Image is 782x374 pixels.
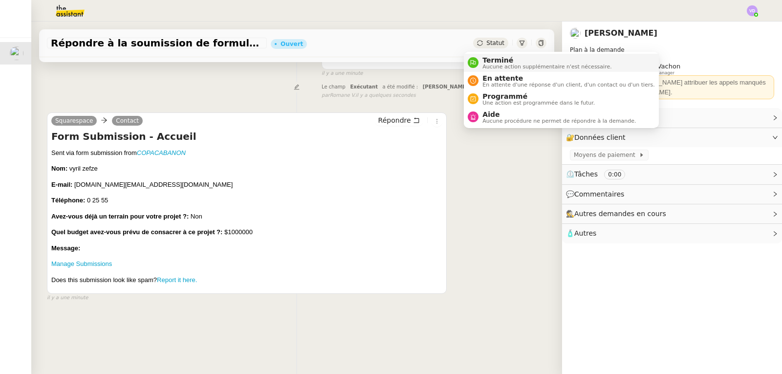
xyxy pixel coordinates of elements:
div: ⚙️Procédures [562,108,782,127]
div: 🧴Autres [562,224,782,243]
div: 🕵️Autres demandes en cours [562,204,782,223]
b: Message: [51,244,80,252]
span: Le champ [322,84,346,89]
div: ⚠️ En l'absence de [PERSON_NAME] attribuer les appels manqués et les e-mails à [PERSON_NAME]. [574,78,770,97]
span: ⏲️ [566,170,633,178]
span: il y a une minute [322,69,363,78]
a: Report it here. [157,276,197,284]
div: 🔐Données client [562,128,782,147]
span: Données client [574,133,626,141]
span: En attente d'une réponse d'un client, d'un contact ou d'un tiers. [482,82,654,88]
span: Tâches [574,170,598,178]
nz-tag: 0:00 [604,170,625,179]
span: il y a quelques secondes [356,91,416,100]
a: COPACABANON [137,149,186,156]
a: Manage Submissions [51,260,112,267]
div: Ouvert [281,41,303,47]
span: Ouvert [328,53,357,62]
img: users%2FnSvcPnZyQ0RA1JfSOxSfyelNlJs1%2Favatar%2Fp1050537-640x427.jpg [570,28,581,39]
span: Commentaires [574,190,624,198]
span: Aide [482,110,636,118]
a: Contact [112,116,143,125]
span: Statut [486,40,504,46]
span: 0 25 55 [87,197,108,204]
img: svg [747,5,758,16]
span: 🕵️ [566,210,671,218]
span: $1000000 [224,228,253,236]
a: [PERSON_NAME] [585,28,657,38]
b: Quel budget avez-vous prévu de consacrer à ce projet ?: [51,228,222,236]
span: Répondre [378,115,411,125]
img: users%2FnSvcPnZyQ0RA1JfSOxSfyelNlJs1%2Favatar%2Fp1050537-640x427.jpg [10,46,23,60]
span: a été modifié : [383,84,418,89]
span: Non [191,213,202,220]
span: Moyens de paiement [574,150,639,160]
span: [PERSON_NAME] [423,84,468,89]
b: Nom: [51,165,67,172]
small: Romane V. [322,91,416,100]
span: Terminé [482,56,611,64]
div: ⏲️Tâches 0:00 [562,165,782,184]
span: Programmé [482,92,595,100]
span: 🔐 [566,132,630,143]
button: Répondre [375,115,423,126]
p: Does this submission look like spam? [51,275,442,285]
span: Autres demandes en cours [574,210,666,218]
div: 💬Commentaires [562,185,782,204]
span: 💬 [566,190,629,198]
span: par [322,91,330,100]
span: Autres [574,229,596,237]
a: Squarespace [51,116,97,125]
span: Plan à la demande [570,46,625,53]
span: vyril zefze [69,165,98,172]
span: il y a une minute [47,294,88,302]
span: Une action est programmée dans le futur. [482,100,595,106]
p: Sent via form submission from [51,148,442,158]
span: 🧴 [566,229,596,237]
span: Répondre à la soumission de formulaire [51,38,263,48]
span: [DOMAIN_NAME][EMAIL_ADDRESS][DOMAIN_NAME] [74,181,233,188]
b: Avez-vous déjà un terrain pour votre projet ?: [51,213,189,220]
span: Aucune action supplémentaire n'est nécessaire. [482,64,611,69]
span: En attente [482,74,654,82]
b: E-mail: [51,181,72,188]
h4: Form Submission - Accueil [51,130,442,143]
b: Téléphone: [51,197,85,204]
span: Aucune procédure ne permet de répondre à la demande. [482,118,636,124]
span: Exécutant [350,84,378,89]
